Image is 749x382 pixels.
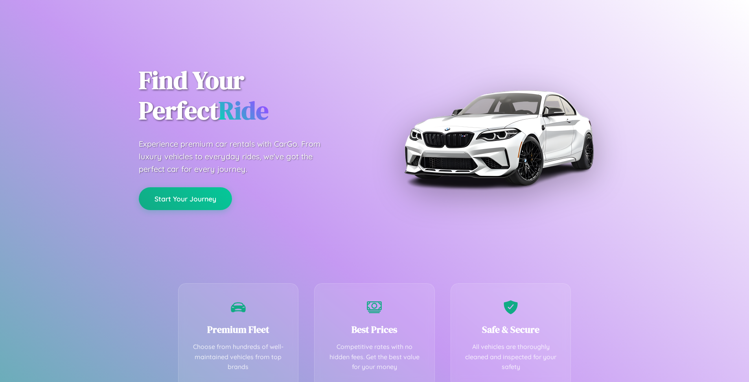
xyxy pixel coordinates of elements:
h3: Best Prices [326,323,423,336]
p: Choose from hundreds of well-maintained vehicles from top brands [190,342,287,372]
h1: Find Your Perfect [139,65,363,126]
h3: Safe & Secure [463,323,559,336]
button: Start Your Journey [139,187,232,210]
span: Ride [219,93,269,127]
p: Competitive rates with no hidden fees. Get the best value for your money [326,342,423,372]
h3: Premium Fleet [190,323,287,336]
p: All vehicles are thoroughly cleaned and inspected for your safety [463,342,559,372]
p: Experience premium car rentals with CarGo. From luxury vehicles to everyday rides, we've got the ... [139,138,335,175]
img: Premium BMW car rental vehicle [400,39,597,236]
